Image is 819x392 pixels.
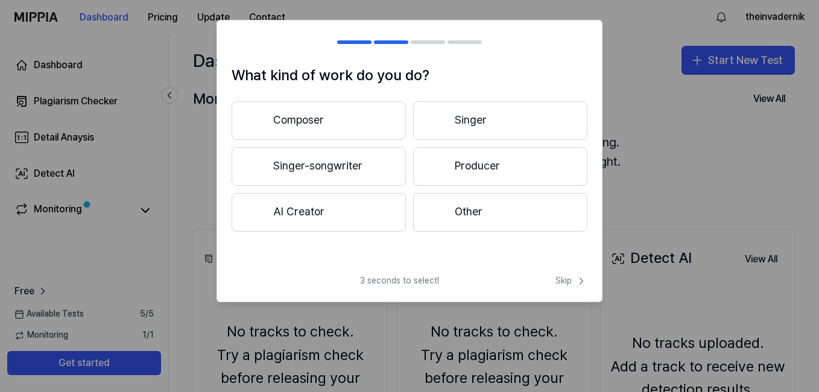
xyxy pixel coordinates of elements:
[553,275,587,287] button: Skip
[232,147,406,186] button: Singer-songwriter
[360,275,439,287] span: 3 seconds to select!
[413,101,587,140] button: Singer
[413,147,587,186] button: Producer
[232,101,406,140] button: Composer
[555,275,587,287] span: Skip
[232,64,587,87] h1: What kind of work do you do?
[413,193,587,232] button: Other
[232,193,406,232] button: AI Creator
